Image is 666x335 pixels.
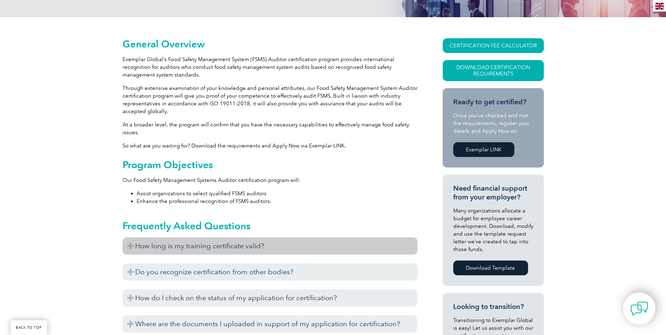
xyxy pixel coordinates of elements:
p: Exemplar Global’s Food Safety Management System (FSMS) Auditor certification program provides int... [123,55,417,79]
img: en [655,3,664,9]
p: Many organizations allocate a budget for employee career development. Download, modify and use th... [453,207,533,253]
a: Download Certification Requirements [443,60,544,81]
a: CERTIFICATION FEE CALCULATOR [443,38,544,53]
h3: Ready to get certified? [453,98,533,106]
h3: How long is my training certificate valid? [123,237,417,255]
p: At a broader level, the program will confirm that you have the necessary capabilities to effectiv... [123,121,417,136]
p: Through extensive examination of your knowledge and personal attributes, our Food Safety Manageme... [123,84,417,115]
h3: Need financial support from your employer? [453,184,533,202]
li: Assist organizations to select qualified FSMS auditors [137,190,417,197]
a: Download Template [453,261,528,275]
p: Once you’ve checked and met the requirements, register your details and Apply Now on [453,112,533,135]
h2: Program Objectives [123,159,417,170]
a: BACK TO TOP [11,320,47,335]
img: contact-chat.png [631,300,648,317]
h3: How do I check on the status of my application for certification? [123,289,417,307]
p: So what are you waiting for? Download the requirements and Apply Now via Exemplar LINK. [123,142,417,150]
h3: Where are the documents I uploaded in support of my application for certification? [123,315,417,333]
a: Exemplar LINK [453,142,514,157]
p: Our Food Safety Management Systems Auditor certification program will: [123,176,417,184]
h3: Looking to transition? [453,302,533,311]
h2: Frequently Asked Questions [123,220,417,231]
li: Enhance the professional recognition of FSMS auditors. [137,197,417,205]
h3: Do you recognize certification from other bodies? [123,263,417,281]
h2: General Overview [123,38,417,50]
